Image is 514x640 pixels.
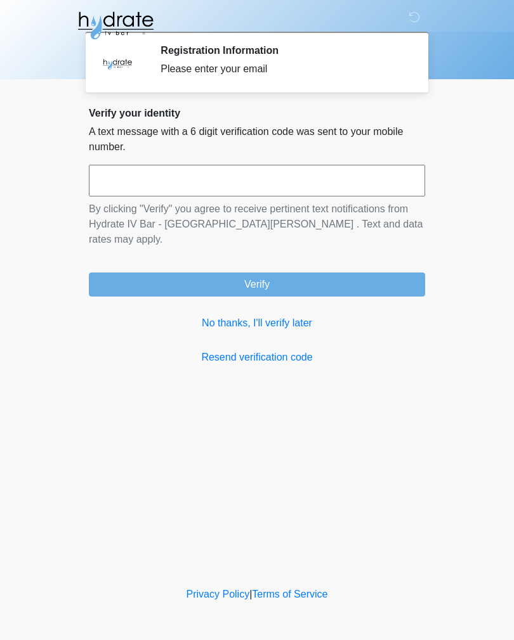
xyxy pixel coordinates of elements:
[187,589,250,599] a: Privacy Policy
[89,272,425,297] button: Verify
[252,589,327,599] a: Terms of Service
[89,316,425,331] a: No thanks, I'll verify later
[89,350,425,365] a: Resend verification code
[249,589,252,599] a: |
[76,10,155,41] img: Hydrate IV Bar - Fort Collins Logo
[89,124,425,155] p: A text message with a 6 digit verification code was sent to your mobile number.
[161,61,406,77] div: Please enter your email
[89,107,425,119] h2: Verify your identity
[98,44,136,82] img: Agent Avatar
[89,202,425,247] p: By clicking "Verify" you agree to receive pertinent text notifications from Hydrate IV Bar - [GEO...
